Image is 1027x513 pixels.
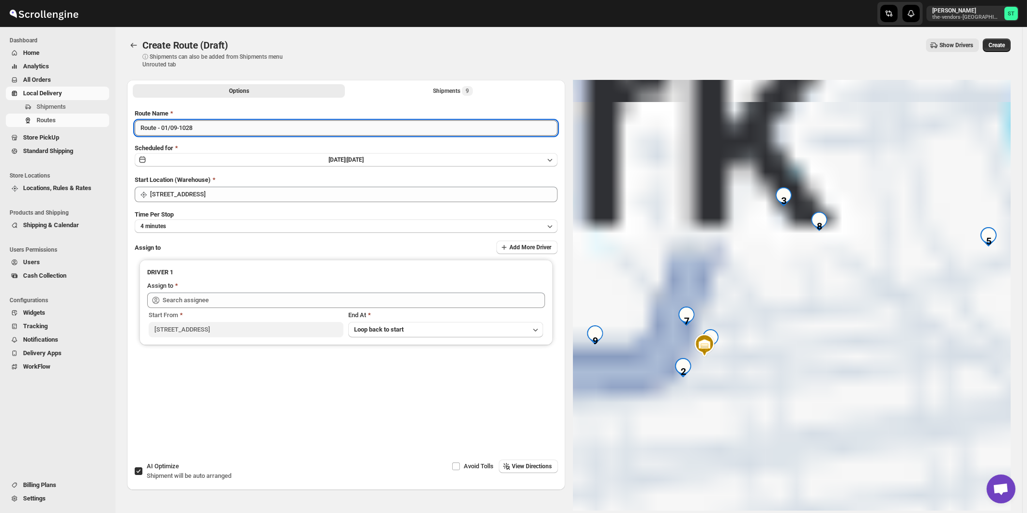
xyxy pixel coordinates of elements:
[149,311,178,319] span: Start From
[10,209,111,217] span: Products and Shipping
[926,6,1019,21] button: User menu
[939,41,973,49] span: Show Drivers
[23,336,58,343] span: Notifications
[23,481,56,488] span: Billing Plans
[983,38,1011,52] button: Create
[6,360,109,373] button: WorkFlow
[6,306,109,320] button: Widgets
[135,110,168,117] span: Route Name
[585,331,605,350] div: 9
[142,39,228,51] span: Create Route (Draft)
[135,120,558,136] input: Eg: Bengaluru Route
[354,326,404,333] span: Loop back to start
[23,272,66,279] span: Cash Collection
[150,187,558,202] input: Search location
[23,147,73,154] span: Standard Shipping
[329,156,347,163] span: [DATE] |
[23,495,46,502] span: Settings
[347,84,559,98] button: Selected Shipments
[147,462,179,470] span: AI Optimize
[774,191,793,210] div: 3
[23,134,59,141] span: Store PickUp
[140,222,166,230] span: 4 minutes
[23,184,91,192] span: Locations, Rules & Rates
[10,296,111,304] span: Configurations
[348,322,543,337] button: Loop back to start
[512,462,552,470] span: View Directions
[23,258,40,266] span: Users
[229,87,249,95] span: Options
[464,462,494,470] span: Avoid Tolls
[127,38,140,52] button: Routes
[347,156,364,163] span: [DATE]
[499,460,558,473] button: View Directions
[6,181,109,195] button: Locations, Rules & Rates
[979,231,998,251] div: 5
[23,349,62,357] span: Delivery Apps
[135,219,558,233] button: 4 minutes
[926,38,979,52] button: Show Drivers
[135,176,211,183] span: Start Location (Warehouse)
[6,320,109,333] button: Tracking
[135,211,174,218] span: Time Per Stop
[496,241,558,254] button: Add More Driver
[987,475,1015,503] a: Open chat
[147,268,545,277] h3: DRIVER 1
[10,172,111,180] span: Store Locations
[37,103,66,110] span: Shipments
[6,269,109,282] button: Cash Collection
[10,37,111,44] span: Dashboard
[6,60,109,73] button: Analytics
[127,101,565,428] div: All Route Options
[433,86,473,96] div: Shipments
[23,221,79,229] span: Shipping & Calendar
[23,49,39,56] span: Home
[701,333,720,353] div: 6
[23,90,62,97] span: Local Delivery
[163,293,545,308] input: Search assignee
[133,84,345,98] button: All Route Options
[135,144,173,152] span: Scheduled for
[135,244,161,251] span: Assign to
[466,87,469,95] span: 9
[1004,7,1018,20] span: Simcha Trieger
[23,322,48,330] span: Tracking
[8,1,80,26] img: ScrollEngine
[23,363,51,370] span: WorkFlow
[23,309,45,316] span: Widgets
[135,153,558,167] button: [DATE]|[DATE]
[6,256,109,269] button: Users
[932,14,1001,20] p: the-vendors-[GEOGRAPHIC_DATA]
[6,492,109,505] button: Settings
[6,46,109,60] button: Home
[989,41,1005,49] span: Create
[37,116,56,124] span: Routes
[6,478,109,492] button: Billing Plans
[10,246,111,254] span: Users Permissions
[147,281,173,291] div: Assign to
[6,333,109,346] button: Notifications
[6,346,109,360] button: Delivery Apps
[348,310,543,320] div: End At
[6,114,109,127] button: Routes
[1008,11,1014,17] text: ST
[932,7,1001,14] p: [PERSON_NAME]
[6,218,109,232] button: Shipping & Calendar
[677,311,696,331] div: 7
[810,217,829,236] div: 8
[23,63,49,70] span: Analytics
[673,362,693,381] div: 2
[6,73,109,87] button: All Orders
[142,53,294,68] p: ⓘ Shipments can also be added from Shipments menu Unrouted tab
[23,76,51,83] span: All Orders
[147,472,231,479] span: Shipment will be auto arranged
[510,244,552,251] span: Add More Driver
[6,100,109,114] button: Shipments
